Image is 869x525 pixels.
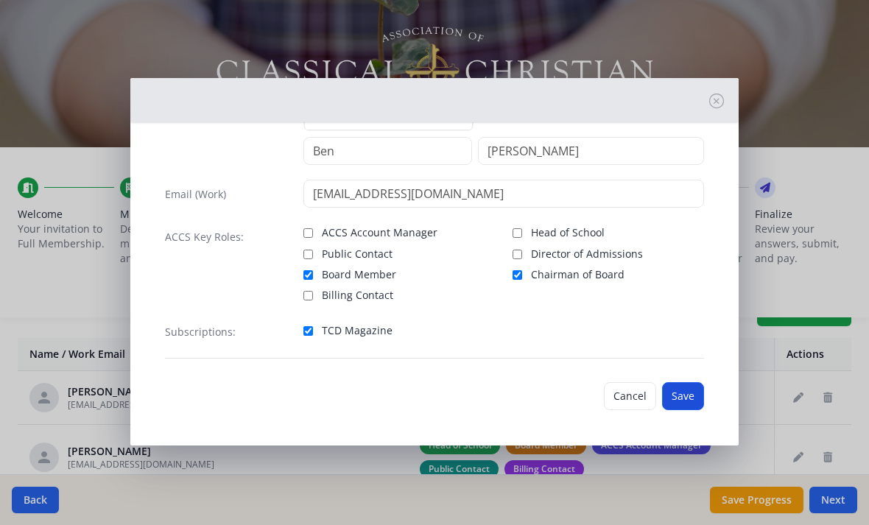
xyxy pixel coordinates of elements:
[303,137,472,165] input: First Name
[322,247,393,261] span: Public Contact
[303,270,313,280] input: Board Member
[513,270,522,280] input: Chairman of Board
[165,187,226,202] label: Email (Work)
[165,230,244,244] label: ACCS Key Roles:
[322,323,393,338] span: TCD Magazine
[303,291,313,300] input: Billing Contact
[303,228,313,238] input: ACCS Account Manager
[531,225,605,240] span: Head of School
[322,288,393,303] span: Billing Contact
[531,267,625,282] span: Chairman of Board
[322,267,396,282] span: Board Member
[322,225,437,240] span: ACCS Account Manager
[662,382,704,410] button: Save
[303,326,313,336] input: TCD Magazine
[531,247,643,261] span: Director of Admissions
[303,180,704,208] input: contact@site.com
[604,382,656,410] button: Cancel
[513,228,522,238] input: Head of School
[513,250,522,259] input: Director of Admissions
[478,137,704,165] input: Last Name
[165,325,236,339] label: Subscriptions:
[303,250,313,259] input: Public Contact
